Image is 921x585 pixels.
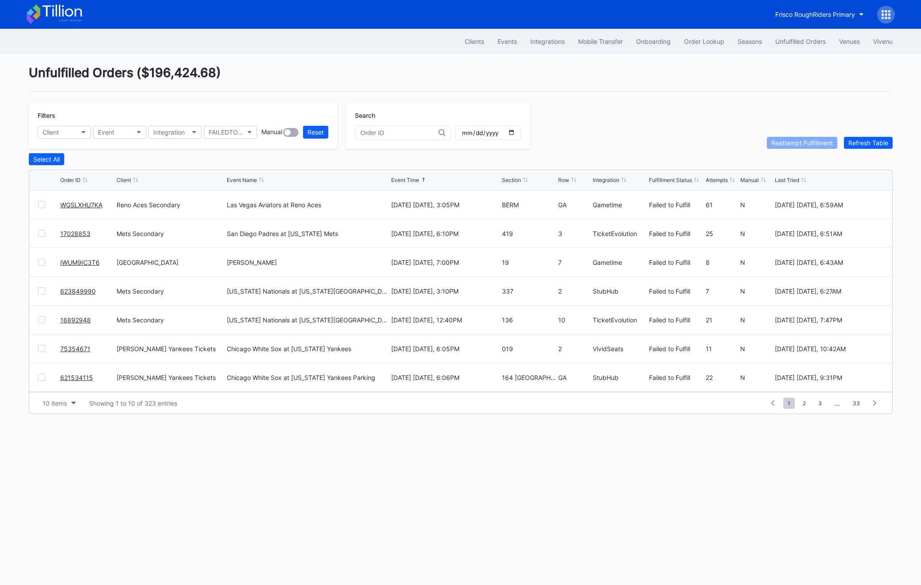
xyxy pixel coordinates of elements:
div: [DATE] [DATE], 6:59AM [775,201,883,209]
div: 19 [502,259,556,266]
div: Vivenu [873,38,893,45]
div: 136 [502,316,556,324]
div: Filters [38,112,328,119]
div: 2 [558,345,591,353]
div: TicketEvolution [593,316,647,324]
div: 2 [558,287,591,295]
div: [PERSON_NAME] Yankees Tickets [117,345,225,353]
div: Reset [307,128,324,136]
div: [PERSON_NAME] [227,259,277,266]
div: TicketEvolution [593,230,647,237]
div: Onboarding [636,38,671,45]
div: Last Tried [775,177,799,183]
div: Unfulfilled Orders ( $196,424.68 ) [29,65,893,92]
button: Unfulfilled Orders [769,33,832,50]
button: Select All [29,153,64,165]
button: Venues [832,33,867,50]
div: Section [502,177,521,183]
button: Events [491,33,524,50]
div: Showing 1 to 10 of 323 entries [89,399,177,407]
div: Unfulfilled Orders [775,38,826,45]
div: Integration [593,177,619,183]
div: Failed to Fulfill [649,345,703,353]
a: Integrations [524,33,571,50]
div: Mobile Transfer [578,38,623,45]
div: GA [558,201,591,209]
div: Refresh Table [848,139,888,147]
div: N [740,259,773,266]
div: Seasons [738,38,762,45]
div: [DATE] [DATE], 6:06PM [391,374,499,381]
div: Frisco RoughRiders Primary [775,11,855,18]
button: FAILEDTOFULFILL [204,126,257,139]
button: Order Lookup [677,33,731,50]
div: Las Vegas Aviators at Reno Aces [227,201,321,209]
div: [DATE] [DATE], 3:05PM [391,201,499,209]
button: Reattempt Fulfillment [767,137,837,149]
div: Attempts [706,177,728,183]
button: Integration [148,126,202,139]
div: N [740,345,773,353]
span: 3 [814,398,826,409]
div: Reattempt Fulfillment [771,139,833,147]
div: N [740,374,773,381]
div: Failed to Fulfill [649,316,703,324]
a: 621534115 [60,374,93,381]
div: VividSeats [593,345,647,353]
div: StubHub [593,374,647,381]
div: Event [98,128,114,136]
div: [US_STATE] Nationals at [US_STATE][GEOGRAPHIC_DATA] [227,316,389,324]
div: ... [828,399,847,407]
div: 7 [558,259,591,266]
div: Gametime [593,259,647,266]
div: Event Time [391,177,419,183]
div: [DATE] [DATE], 6:27AM [775,287,883,295]
div: 3 [558,230,591,237]
div: Search [355,112,521,119]
a: IWUM9IC3T6 [60,259,100,266]
div: [PERSON_NAME] Yankees Tickets [117,374,225,381]
div: Mets Secondary [117,316,225,324]
div: 337 [502,287,556,295]
div: 7 [706,287,738,295]
div: [DATE] [DATE], 6:10PM [391,230,499,237]
a: Mobile Transfer [571,33,630,50]
span: 33 [848,398,864,409]
button: 10 items [38,397,80,409]
div: [DATE] [DATE], 10:42AM [775,345,883,353]
button: Onboarding [630,33,677,50]
div: Row [558,177,569,183]
div: 8 [706,259,738,266]
div: Mets Secondary [117,287,225,295]
input: Order ID [361,129,439,136]
div: 25 [706,230,738,237]
div: Event Name [227,177,257,183]
div: Failed to Fulfill [649,287,703,295]
div: StubHub [593,287,647,295]
div: Fulfillment Status [649,177,692,183]
div: Failed to Fulfill [649,201,703,209]
div: [DATE] [DATE], 6:43AM [775,259,883,266]
div: [DATE] [DATE], 12:40PM [391,316,499,324]
div: Chicago White Sox at [US_STATE] Yankees Parking [227,374,375,381]
button: Event [93,126,146,139]
a: Vivenu [867,33,899,50]
div: Integrations [530,38,565,45]
div: 10 items [43,399,67,407]
span: 1 [783,398,795,409]
div: 22 [706,374,738,381]
div: N [740,230,773,237]
div: Clients [465,38,484,45]
a: Clients [458,33,491,50]
div: [GEOGRAPHIC_DATA] [117,259,225,266]
div: [DATE] [DATE], 3:10PM [391,287,499,295]
div: Mets Secondary [117,230,225,237]
a: WGSLXHU7KA [60,201,102,209]
div: Chicago White Sox at [US_STATE] Yankees [227,345,351,353]
button: Client [38,126,91,139]
button: Reset [303,126,328,139]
